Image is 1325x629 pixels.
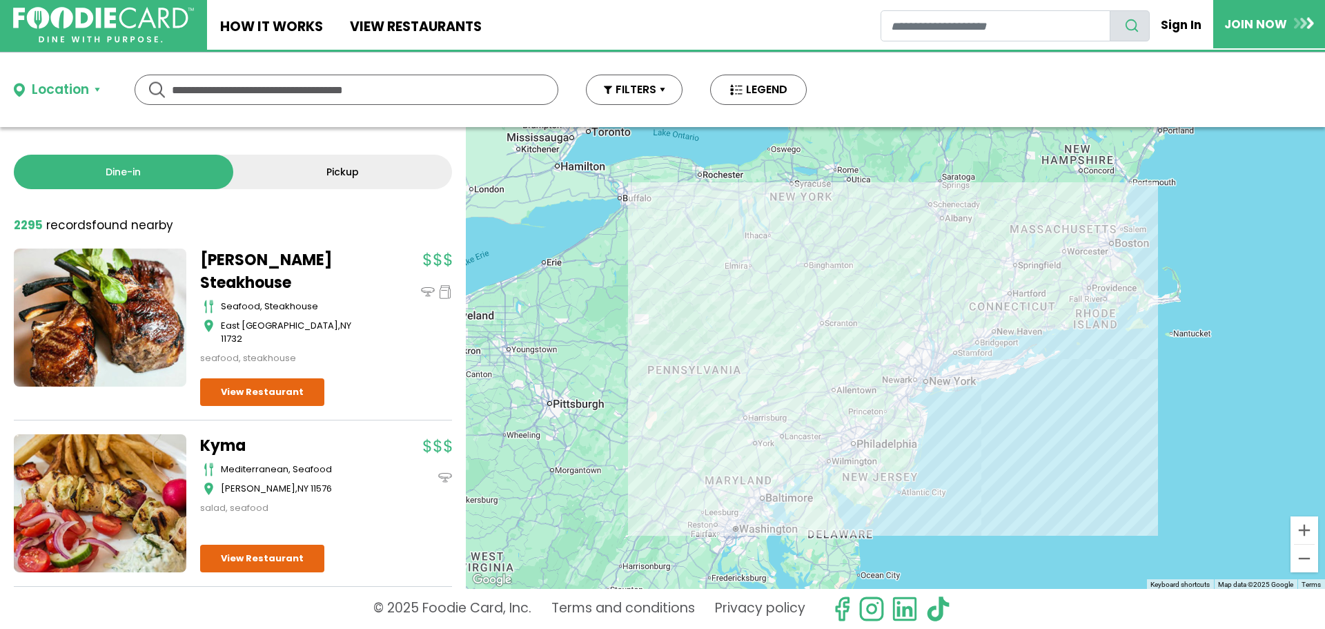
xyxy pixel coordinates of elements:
[1150,580,1210,590] button: Keyboard shortcuts
[438,471,452,485] img: dinein_icon.svg
[1110,10,1150,41] button: search
[14,80,100,100] button: Location
[204,300,214,313] img: cutlery_icon.svg
[1150,10,1213,40] a: Sign In
[1302,581,1321,588] a: Terms
[421,285,435,299] img: dinein_icon.svg
[892,596,918,622] img: linkedin.svg
[233,155,453,189] a: Pickup
[200,249,373,294] a: [PERSON_NAME] Steakhouse
[14,217,173,235] div: found nearby
[881,10,1110,41] input: restaurant search
[829,596,855,622] svg: check us out on facebook
[297,482,308,495] span: NY
[1290,545,1318,572] button: Zoom out
[200,434,373,457] a: Kyma
[204,319,214,333] img: map_icon.svg
[438,285,452,299] img: pickup_icon.svg
[311,482,332,495] span: 11576
[200,545,324,572] a: View Restaurant
[13,7,194,43] img: FoodieCard; Eat, Drink, Save, Donate
[221,482,373,496] div: ,
[32,80,89,100] div: Location
[204,463,214,476] img: cutlery_icon.svg
[340,319,351,332] span: NY
[221,332,242,345] span: 11732
[586,75,683,105] button: FILTERS
[200,351,373,365] div: seafood, steakhouse
[204,482,214,496] img: map_icon.svg
[14,155,233,189] a: Dine-in
[200,378,324,406] a: View Restaurant
[469,571,515,589] a: Open this area in Google Maps (opens a new window)
[221,482,295,495] span: [PERSON_NAME]
[221,319,373,346] div: ,
[200,501,373,515] div: salad, seafood
[715,596,805,622] a: Privacy policy
[1218,581,1293,588] span: Map data ©2025 Google
[710,75,807,105] button: LEGEND
[373,596,531,622] p: © 2025 Foodie Card, Inc.
[221,319,338,332] span: East [GEOGRAPHIC_DATA]
[1290,516,1318,544] button: Zoom in
[221,463,373,476] div: mediterranean, seafood
[925,596,951,622] img: tiktok.svg
[221,300,373,313] div: seafood, steakhouse
[551,596,695,622] a: Terms and conditions
[14,217,43,233] strong: 2295
[469,571,515,589] img: Google
[46,217,92,233] span: records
